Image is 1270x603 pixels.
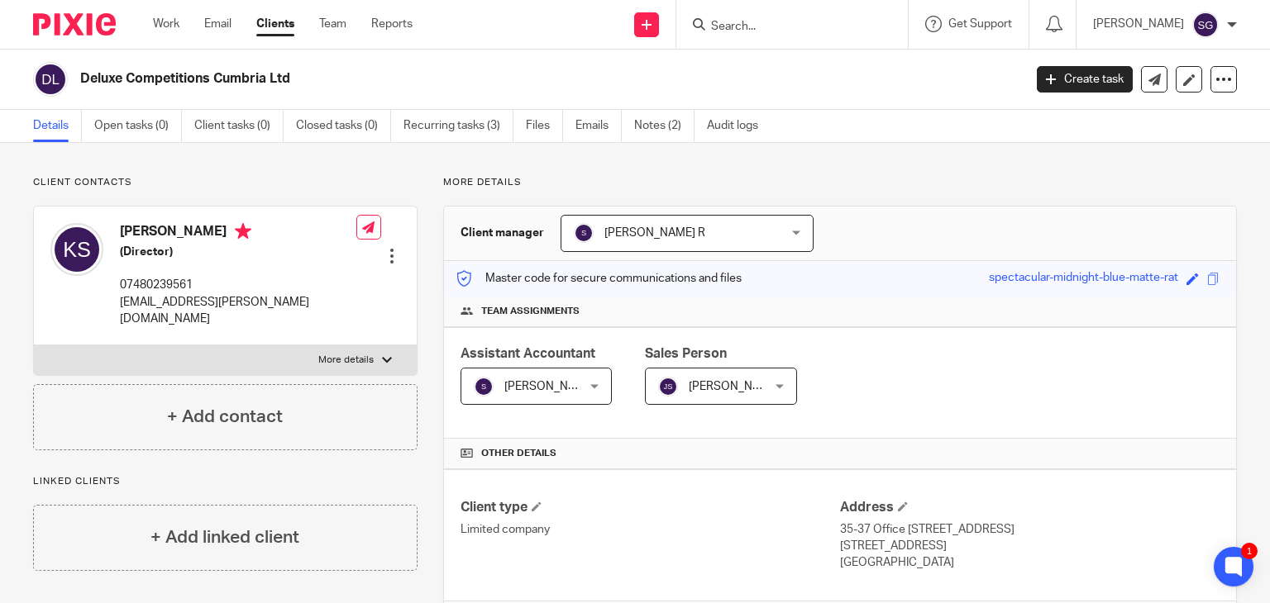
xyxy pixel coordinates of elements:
img: svg%3E [574,223,594,243]
img: Pixie [33,13,116,36]
i: Primary [235,223,251,240]
h4: + Add contact [167,404,283,430]
img: svg%3E [474,377,494,396]
h4: Client type [461,499,840,516]
a: Details [33,110,82,142]
a: Team [319,16,346,32]
p: Linked clients [33,475,418,488]
a: Open tasks (0) [94,110,182,142]
p: [STREET_ADDRESS] [840,538,1220,554]
p: More details [443,176,1237,189]
img: svg%3E [33,62,68,97]
p: Client contacts [33,176,418,189]
a: Audit logs [707,110,771,142]
div: 1 [1241,543,1258,559]
h2: Deluxe Competitions Cumbria Ltd [80,70,826,88]
p: 35-37 Office [STREET_ADDRESS] [840,521,1220,538]
p: Master code for secure communications and files [456,270,742,287]
p: [GEOGRAPHIC_DATA] [840,554,1220,571]
a: Work [153,16,179,32]
a: Create task [1037,66,1133,93]
span: Get Support [948,18,1012,30]
h4: + Add linked client [150,525,299,550]
a: Closed tasks (0) [296,110,391,142]
p: [PERSON_NAME] [1093,16,1184,32]
div: spectacular-midnight-blue-matte-rat [989,269,1178,288]
p: [EMAIL_ADDRESS][PERSON_NAME][DOMAIN_NAME] [120,294,356,328]
img: svg%3E [50,223,103,276]
img: svg%3E [1192,12,1219,38]
a: Emails [575,110,622,142]
span: Other details [481,447,556,460]
h3: Client manager [461,225,544,241]
a: Files [526,110,563,142]
span: Assistant Accountant [461,347,595,360]
h5: (Director) [120,244,356,260]
span: [PERSON_NAME] [689,381,780,392]
h4: [PERSON_NAME] [120,223,356,244]
img: svg%3E [658,377,678,396]
span: [PERSON_NAME] R [504,381,605,392]
span: [PERSON_NAME] R [604,227,705,239]
a: Email [204,16,232,32]
p: Limited company [461,521,840,538]
a: Recurring tasks (3) [403,110,513,142]
span: Sales Person [645,347,727,360]
a: Notes (2) [634,110,695,142]
p: 07480239561 [120,277,356,293]
h4: Address [840,499,1220,516]
p: More details [318,354,374,367]
input: Search [709,20,858,35]
a: Clients [256,16,294,32]
span: Team assignments [481,305,580,318]
a: Client tasks (0) [194,110,284,142]
a: Reports [371,16,413,32]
